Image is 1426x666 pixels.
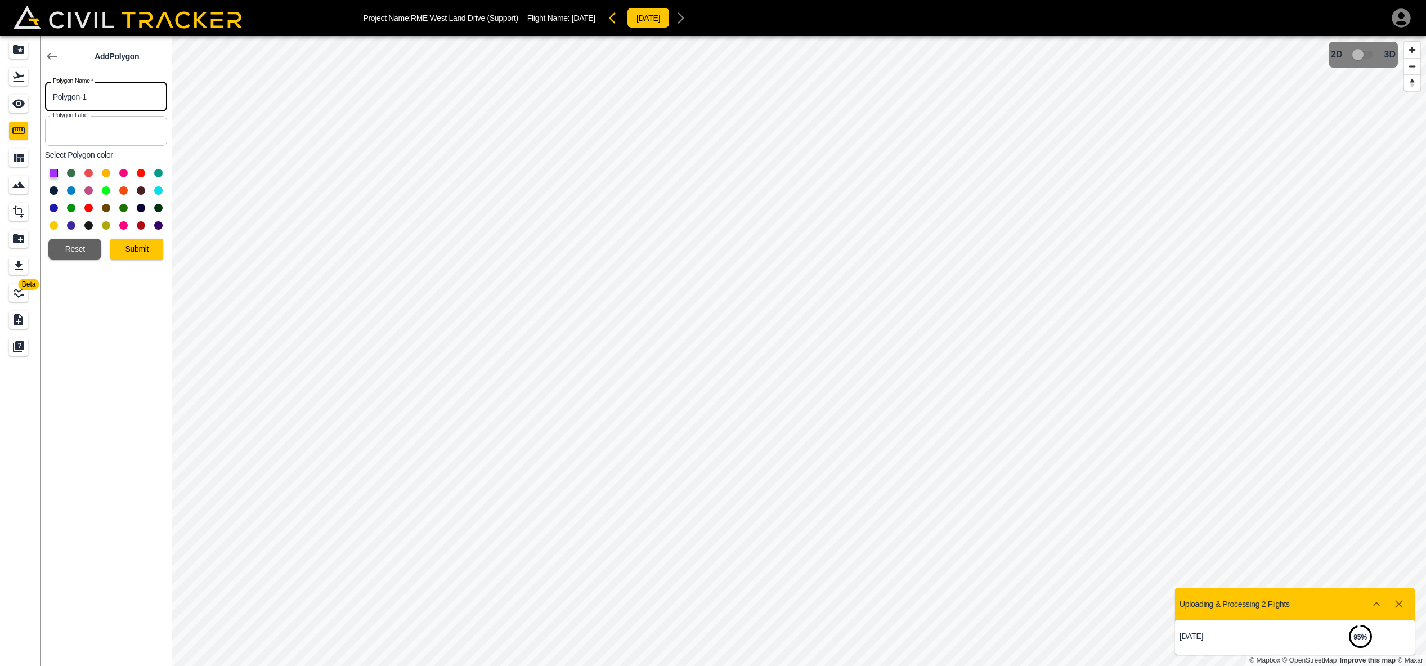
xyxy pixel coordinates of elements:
button: [DATE] [627,7,670,28]
span: 2D [1331,50,1342,60]
span: 3D [1384,50,1396,60]
a: Maxar [1397,656,1423,664]
button: Zoom out [1404,58,1420,74]
span: [DATE] [572,14,595,23]
a: Map feedback [1340,656,1396,664]
p: Uploading & Processing 2 Flights [1180,600,1290,609]
img: Civil Tracker [14,6,242,29]
p: [DATE] [1180,632,1295,641]
p: Project Name: RME West Land Drive (Support) [364,14,518,23]
p: Flight Name: [527,14,595,23]
button: Show more [1365,593,1388,615]
strong: 95 % [1353,633,1367,641]
canvas: Map [172,36,1426,666]
a: Mapbox [1249,656,1280,664]
button: Zoom in [1404,42,1420,58]
a: OpenStreetMap [1282,656,1337,664]
span: 3D model not uploaded yet [1347,44,1380,65]
button: Reset bearing to north [1404,74,1420,91]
